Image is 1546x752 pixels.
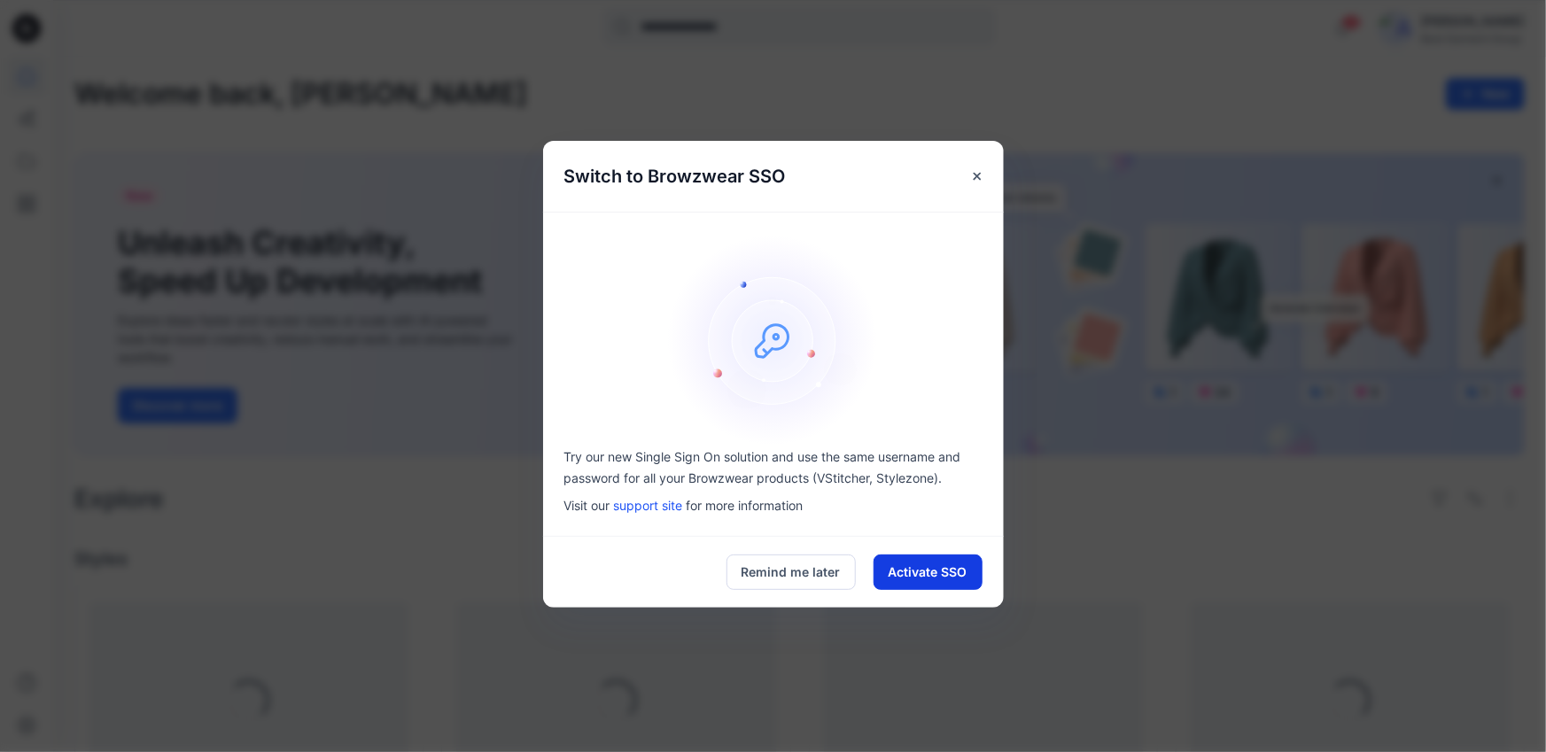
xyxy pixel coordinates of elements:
[564,496,983,515] p: Visit our for more information
[961,160,993,192] button: Close
[543,141,807,212] h5: Switch to Browzwear SSO
[667,234,880,446] img: onboarding-sz2.46497b1a466840e1406823e529e1e164.svg
[564,446,983,489] p: Try our new Single Sign On solution and use the same username and password for all your Browzwear...
[874,554,983,590] button: Activate SSO
[614,498,683,513] a: support site
[726,554,856,590] button: Remind me later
